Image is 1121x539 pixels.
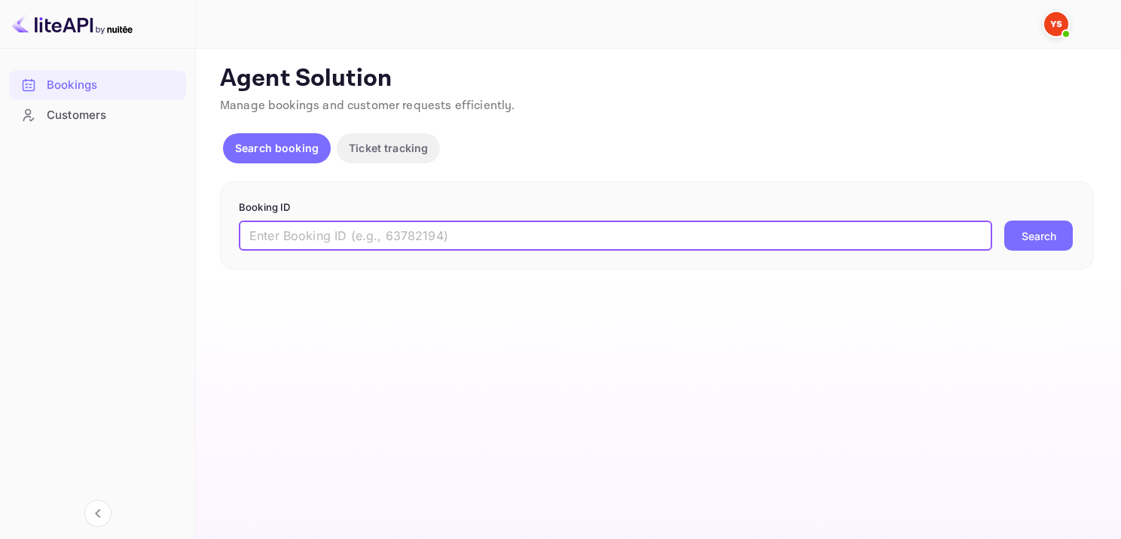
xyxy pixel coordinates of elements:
[1004,221,1073,251] button: Search
[239,200,1075,215] p: Booking ID
[349,140,428,156] p: Ticket tracking
[220,64,1094,94] p: Agent Solution
[1044,12,1068,36] img: Yandex Support
[12,12,133,36] img: LiteAPI logo
[47,107,179,124] div: Customers
[9,71,186,100] div: Bookings
[9,101,186,130] div: Customers
[220,98,515,114] span: Manage bookings and customer requests efficiently.
[235,140,319,156] p: Search booking
[9,101,186,129] a: Customers
[9,71,186,99] a: Bookings
[239,221,992,251] input: Enter Booking ID (e.g., 63782194)
[84,500,111,527] button: Collapse navigation
[47,77,179,94] div: Bookings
